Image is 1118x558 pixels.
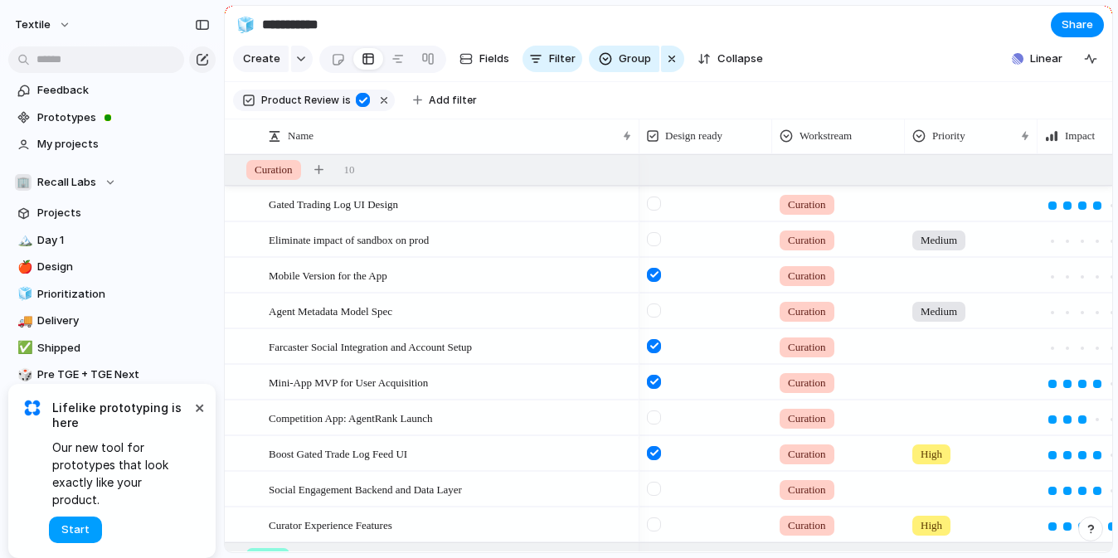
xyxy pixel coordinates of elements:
span: Medium [921,303,957,320]
span: High [921,446,942,463]
span: My projects [37,136,210,153]
button: 🎲 [15,366,32,383]
button: Dismiss [189,397,209,417]
span: Agent Metadata Model Spec [269,301,392,320]
span: High [921,517,942,534]
div: ✅ [17,338,29,357]
span: Fields [479,51,509,67]
span: Curation [788,375,826,391]
button: ✅ [15,340,32,357]
span: Curation [788,410,826,427]
span: Curation [788,268,826,284]
span: Collapse [717,51,763,67]
button: is [339,91,354,109]
span: Farcaster Social Integration and Account Setup [269,337,472,356]
span: Medium [921,232,957,249]
span: Linear [1030,51,1062,67]
span: Gated Trading Log UI Design [269,194,398,213]
a: My projects [8,132,216,157]
span: Day 1 [37,232,210,249]
span: Shipped [37,340,210,357]
span: Recall Labs [37,174,96,191]
span: Mobile Version for the App [269,265,387,284]
span: Filter [549,51,576,67]
a: 🎲Pre TGE + TGE Next [8,362,216,387]
span: Feedback [37,82,210,99]
span: Product Review [261,93,339,108]
span: Group [619,51,651,67]
span: Eliminate impact of sandbox on prod [269,230,429,249]
button: 🍎 [15,259,32,275]
div: 🏢 [15,174,32,191]
span: Add filter [429,93,477,108]
span: Impact [1065,128,1095,144]
button: Create [233,46,289,72]
a: 🍎Design [8,255,216,279]
button: 🚚 [15,313,32,329]
span: Our new tool for prototypes that look exactly like your product. [52,439,191,508]
span: Delivery [37,313,210,329]
button: 🧊 [232,12,259,38]
span: Lifelike prototyping is here [52,400,191,430]
span: Curation [788,446,826,463]
span: Curation [788,517,826,534]
a: 🏔️Day 1 [8,228,216,253]
span: Mini-App MVP for User Acquisition [269,372,428,391]
a: Feedback [8,78,216,103]
button: Fields [453,46,516,72]
span: Curation [788,303,826,320]
button: Linear [1005,46,1069,71]
div: 🏔️ [17,230,29,250]
span: Competition App: AgentRank Launch [269,408,433,427]
button: Textile [7,12,80,38]
span: Prototypes [37,109,210,126]
span: Prioritization [37,286,210,303]
span: Curation [788,482,826,498]
span: Design [37,259,210,275]
span: Pre TGE + TGE Next [37,366,210,383]
span: Share [1062,17,1093,33]
a: 🚚Delivery [8,308,216,333]
span: Name [288,128,314,144]
span: Boost Gated Trade Log Feed UI [269,444,407,463]
button: Collapse [691,46,770,72]
a: ✅Shipped [8,336,216,361]
span: Textile [15,17,51,33]
span: Projects [37,205,210,221]
span: 10 [344,162,355,178]
button: Start [49,517,102,543]
div: 🚚 [17,312,29,331]
span: Priority [932,128,965,144]
span: Curator Experience Features [269,515,392,534]
button: 🏢Recall Labs [8,170,216,195]
span: Curation [255,162,293,178]
button: Filter [523,46,582,72]
div: 🧊 [236,13,255,36]
span: Curation [788,197,826,213]
span: Curation [788,339,826,356]
span: Start [61,522,90,538]
span: is [343,93,351,108]
a: Projects [8,201,216,226]
button: 🧊 [15,286,32,303]
a: Prototypes [8,105,216,130]
button: Group [589,46,659,72]
div: 🧊 [17,284,29,303]
button: 🏔️ [15,232,32,249]
span: Create [243,51,280,67]
span: Design ready [665,128,722,144]
button: Share [1051,12,1104,37]
span: Workstream [800,128,852,144]
button: Add filter [403,89,487,112]
a: 🧊Prioritization [8,282,216,307]
span: Social Engagement Backend and Data Layer [269,479,462,498]
div: 🎲 [17,366,29,385]
div: 🍎 [17,258,29,277]
span: Curation [788,232,826,249]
